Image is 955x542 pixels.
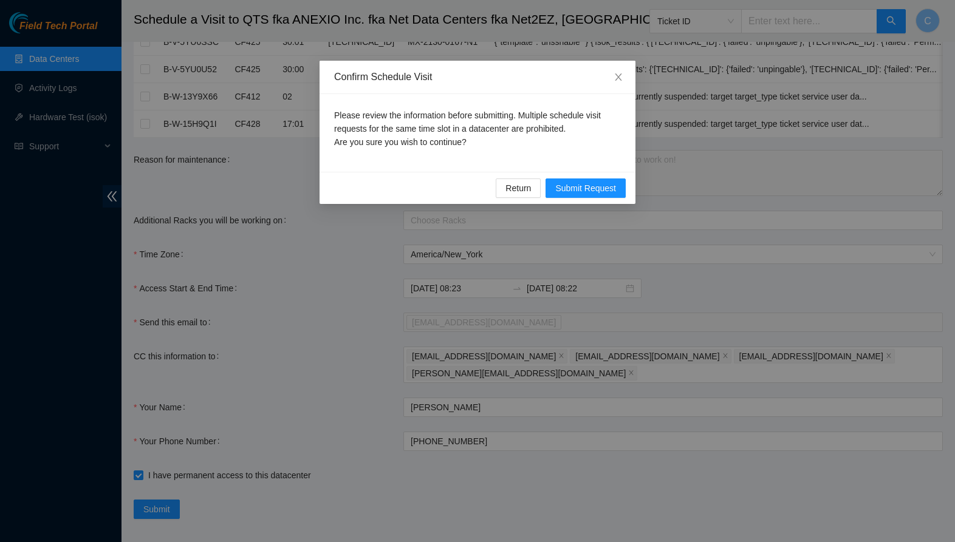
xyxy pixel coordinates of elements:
div: Confirm Schedule Visit [334,70,621,84]
span: Return [505,181,531,195]
button: Submit Request [546,178,626,198]
button: Return [496,178,541,198]
p: Please review the information before submitting. Multiple schedule visit requests for the same ti... [334,109,621,149]
button: Close [601,61,635,95]
span: Submit Request [555,181,616,195]
span: close [614,72,623,82]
